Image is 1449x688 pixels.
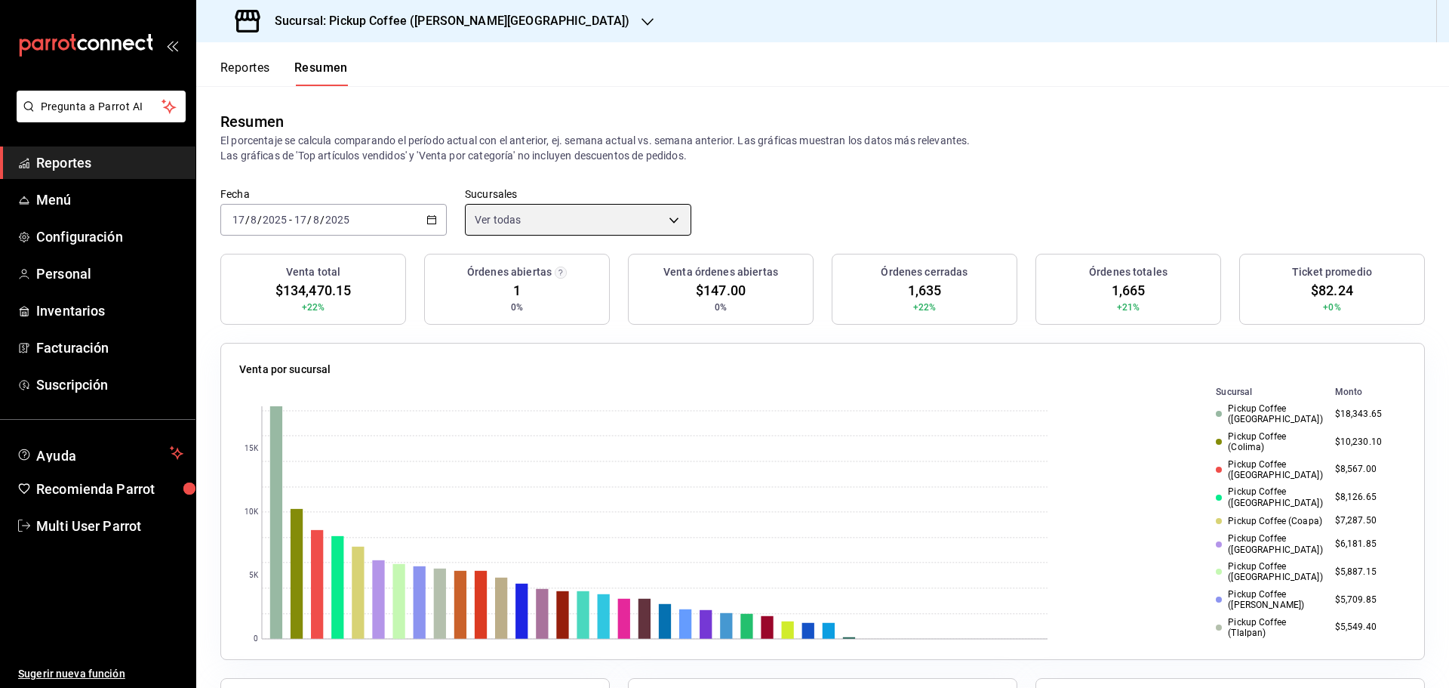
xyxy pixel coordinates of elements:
[11,110,186,125] a: Pregunta a Parrot AI
[36,264,183,284] span: Personal
[1112,280,1146,301] span: 1,665
[1216,431,1322,453] div: Pickup Coffee (Colima)
[17,91,186,122] button: Pregunta a Parrot AI
[1329,428,1406,456] td: $10,230.10
[245,508,259,517] text: 10K
[1216,561,1322,583] div: Pickup Coffee ([GEOGRAPHIC_DATA])
[325,214,350,226] input: ----
[232,214,245,226] input: --
[36,338,183,358] span: Facturación
[220,189,447,199] label: Fecha
[696,280,746,301] span: $147.00
[1329,511,1406,530] td: $7,287.50
[275,280,351,301] span: $134,470.15
[1329,530,1406,558] td: $6,181.85
[908,280,942,301] span: 1,635
[1192,384,1328,400] th: Sucursal
[881,264,968,280] h3: Órdenes cerradas
[1329,614,1406,642] td: $5,549.40
[254,635,258,643] text: 0
[263,12,629,30] h3: Sucursal: Pickup Coffee ([PERSON_NAME][GEOGRAPHIC_DATA])
[513,280,521,301] span: 1
[245,445,259,453] text: 15K
[663,264,778,280] h3: Venta órdenes abiertas
[36,227,183,247] span: Configuración
[18,666,183,682] span: Sugerir nueva función
[467,264,552,280] h3: Órdenes abiertas
[913,301,937,314] span: +22%
[1216,403,1322,425] div: Pickup Coffee ([GEOGRAPHIC_DATA])
[257,214,262,226] span: /
[320,214,325,226] span: /
[312,214,320,226] input: --
[1216,617,1322,639] div: Pickup Coffee (Tlalpan)
[1329,400,1406,428] td: $18,343.65
[715,301,727,314] span: 0%
[220,60,348,86] div: navigation tabs
[220,110,284,133] div: Resumen
[1292,264,1372,280] h3: Ticket promedio
[511,301,523,314] span: 0%
[1329,558,1406,586] td: $5,887.15
[1329,384,1406,400] th: Monto
[239,362,331,378] p: Venta por sucursal
[1216,459,1322,481] div: Pickup Coffee ([GEOGRAPHIC_DATA])
[1216,486,1322,508] div: Pickup Coffee ([GEOGRAPHIC_DATA])
[262,214,288,226] input: ----
[36,301,183,321] span: Inventarios
[250,214,257,226] input: --
[220,133,1425,163] p: El porcentaje se calcula comparando el período actual con el anterior, ej. semana actual vs. sema...
[1311,280,1353,301] span: $82.24
[36,444,164,462] span: Ayuda
[36,516,183,536] span: Multi User Parrot
[475,212,521,227] span: Ver todas
[1329,586,1406,614] td: $5,709.85
[294,60,348,86] button: Resumen
[1216,589,1322,611] div: Pickup Coffee ([PERSON_NAME])
[307,214,312,226] span: /
[36,153,183,173] span: Reportes
[1117,301,1140,314] span: +21%
[166,39,178,51] button: open_drawer_menu
[1323,301,1340,314] span: +0%
[36,190,183,210] span: Menú
[220,60,270,86] button: Reportes
[1216,516,1322,526] div: Pickup Coffee (Coapa)
[1089,264,1168,280] h3: Órdenes totales
[465,189,691,199] label: Sucursales
[1216,533,1322,555] div: Pickup Coffee ([GEOGRAPHIC_DATA])
[36,479,183,499] span: Recomienda Parrot
[36,375,183,395] span: Suscripción
[1329,456,1406,484] td: $8,567.00
[294,214,307,226] input: --
[286,264,340,280] h3: Venta total
[249,572,259,580] text: 5K
[302,301,325,314] span: +22%
[245,214,250,226] span: /
[289,214,292,226] span: -
[1329,483,1406,511] td: $8,126.65
[41,99,162,115] span: Pregunta a Parrot AI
